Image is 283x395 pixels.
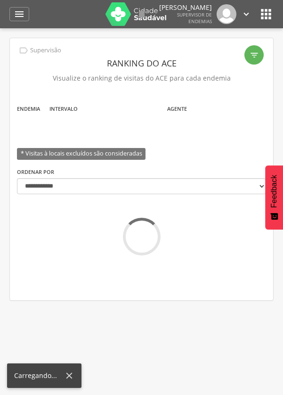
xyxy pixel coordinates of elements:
span: Supervisor de Endemias [177,11,212,25]
i:  [136,8,147,20]
a:  [136,4,147,24]
div: Carregando... [14,371,64,380]
header: Ranking do ACE [17,55,266,72]
button: Feedback - Mostrar pesquisa [265,165,283,230]
p: Supervisão [30,47,61,54]
span: * Visitas à locais excluídos são consideradas [17,148,146,160]
i:  [18,45,29,56]
label: Intervalo [49,105,78,113]
a:  [241,4,251,24]
label: Ordenar por [17,168,54,176]
p: Visualize o ranking de visitas do ACE para cada endemia [17,72,266,85]
label: Endemia [17,105,40,113]
p: [PERSON_NAME] [159,4,212,11]
a:  [9,7,29,21]
span: Feedback [270,175,278,208]
i:  [259,7,274,22]
label: Agente [167,105,187,113]
i:  [241,9,251,19]
i:  [250,50,259,60]
i:  [14,8,25,20]
div: Filtro [244,45,264,65]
